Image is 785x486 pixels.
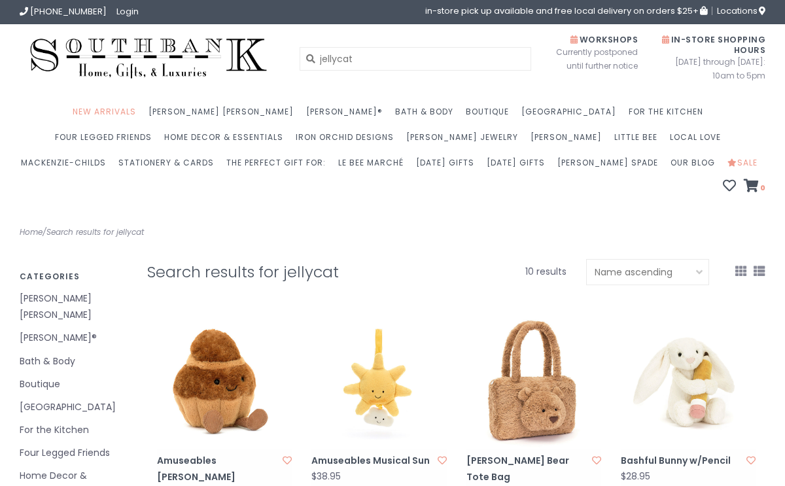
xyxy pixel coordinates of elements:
[621,453,742,469] a: Bashful Bunny w/Pencil
[311,472,341,481] div: $38.95
[20,272,128,281] h3: Categories
[157,453,279,485] a: Amuseables [PERSON_NAME]
[148,103,300,128] a: [PERSON_NAME] [PERSON_NAME]
[20,376,128,392] a: Boutique
[657,55,765,82] span: [DATE] through [DATE]: 10am to 5pm
[300,47,532,71] input: Let us help you search for the right gift!
[20,34,277,83] img: Southbank Gift Company -- Home, Gifts, and Luxuries
[116,5,139,18] a: Login
[521,103,623,128] a: [GEOGRAPHIC_DATA]
[487,154,551,179] a: [DATE] Gifts
[614,128,664,154] a: Little Bee
[311,315,446,449] img: Jellycat Amuseables Musical Sun
[425,7,707,15] span: in-store pick up available and free local delivery on orders $25+
[759,182,765,193] span: 0
[671,154,722,179] a: Our Blog
[621,315,756,449] img: Jellycat Bashful Bunny w/Pencil
[164,128,290,154] a: Home Decor & Essentials
[338,154,410,179] a: Le Bee Marché
[592,454,601,467] a: Add to wishlist
[557,154,665,179] a: [PERSON_NAME] Spade
[10,225,392,239] div: /
[157,315,292,449] img: Jellycat Amuseables Brigitte Brioche
[746,454,756,467] a: Add to wishlist
[20,422,128,438] a: For the Kitchen
[20,445,128,461] a: Four Legged Friends
[55,128,158,154] a: Four Legged Friends
[466,103,515,128] a: Boutique
[21,154,113,179] a: MacKenzie-Childs
[118,154,220,179] a: Stationery & Cards
[73,103,143,128] a: New Arrivals
[621,472,650,481] div: $28.95
[466,453,588,485] a: [PERSON_NAME] Bear Tote Bag
[311,453,433,469] a: Amuseables Musical Sun
[670,128,727,154] a: Local Love
[226,154,332,179] a: The perfect gift for:
[395,103,460,128] a: Bath & Body
[296,128,400,154] a: Iron Orchid Designs
[20,330,128,346] a: [PERSON_NAME]®
[406,128,525,154] a: [PERSON_NAME] Jewelry
[466,315,601,449] img: Jellycat Bartholomew Bear Tote Bag
[20,5,107,18] a: [PHONE_NUMBER]
[306,103,389,128] a: [PERSON_NAME]®
[525,265,567,278] span: 10 results
[717,5,765,17] span: Locations
[20,290,128,323] a: [PERSON_NAME] [PERSON_NAME]
[540,45,638,73] span: Currently postponed until further notice
[570,34,638,45] span: Workshops
[147,264,422,281] h1: Search results for jellycat
[20,399,128,415] a: [GEOGRAPHIC_DATA]
[283,454,292,467] a: Add to wishlist
[20,353,128,370] a: Bath & Body
[662,34,765,56] span: In-Store Shopping Hours
[629,103,710,128] a: For the Kitchen
[46,226,144,237] a: Search results for jellycat
[531,128,608,154] a: [PERSON_NAME]
[727,154,764,179] a: Sale
[744,181,765,194] a: 0
[438,454,447,467] a: Add to wishlist
[416,154,481,179] a: [DATE] Gifts
[712,7,765,15] a: Locations
[30,5,107,18] span: [PHONE_NUMBER]
[20,226,43,237] a: Home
